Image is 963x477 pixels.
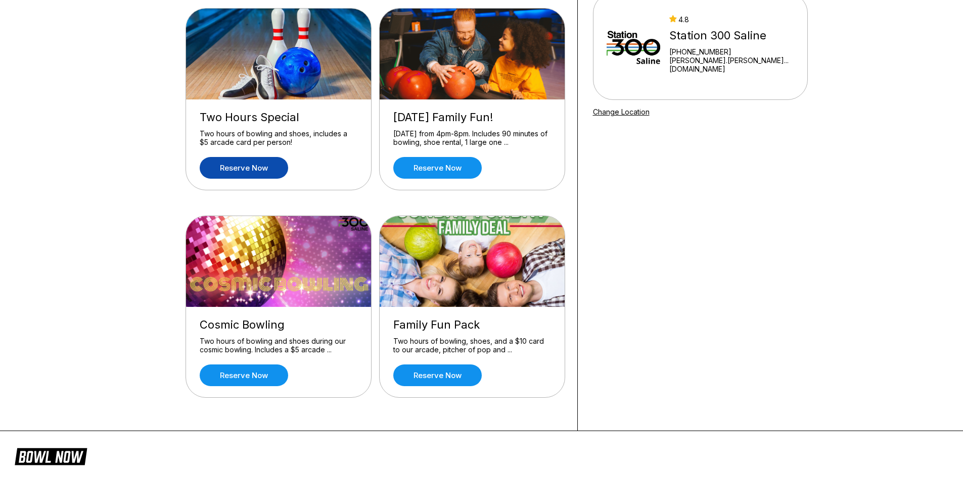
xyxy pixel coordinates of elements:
[593,108,650,116] a: Change Location
[669,56,794,73] a: [PERSON_NAME].[PERSON_NAME]...[DOMAIN_NAME]
[393,129,551,147] div: [DATE] from 4pm-8pm. Includes 90 minutes of bowling, shoe rental, 1 large one ...
[200,337,357,354] div: Two hours of bowling and shoes during our cosmic bowling. Includes a $5 arcade ...
[669,29,794,42] div: Station 300 Saline
[380,216,566,307] img: Family Fun Pack
[393,337,551,354] div: Two hours of bowling, shoes, and a $10 card to our arcade, pitcher of pop and ...
[200,157,288,179] a: Reserve now
[200,364,288,386] a: Reserve now
[200,111,357,124] div: Two Hours Special
[393,364,482,386] a: Reserve now
[393,157,482,179] a: Reserve now
[393,111,551,124] div: [DATE] Family Fun!
[380,9,566,99] img: Friday Family Fun!
[186,216,372,307] img: Cosmic Bowling
[669,47,794,56] div: [PHONE_NUMBER]
[186,9,372,99] img: Two Hours Special
[200,318,357,332] div: Cosmic Bowling
[393,318,551,332] div: Family Fun Pack
[200,129,357,147] div: Two hours of bowling and shoes, includes a $5 arcade card per person!
[669,15,794,24] div: 4.8
[607,9,661,84] img: Station 300 Saline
